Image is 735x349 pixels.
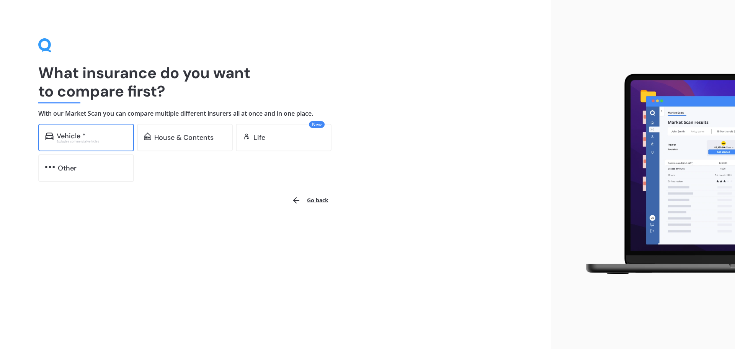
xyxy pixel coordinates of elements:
[309,121,325,128] span: New
[243,133,250,140] img: life.f720d6a2d7cdcd3ad642.svg
[38,110,513,118] h4: With our Market Scan you can compare multiple different insurers all at once and in one place.
[253,134,265,141] div: Life
[57,132,86,140] div: Vehicle *
[58,164,77,172] div: Other
[38,64,513,100] h1: What insurance do you want to compare first?
[144,133,151,140] img: home-and-contents.b802091223b8502ef2dd.svg
[45,163,55,171] img: other.81dba5aafe580aa69f38.svg
[57,140,127,143] div: Excludes commercial vehicles
[45,133,54,140] img: car.f15378c7a67c060ca3f3.svg
[575,69,735,280] img: laptop.webp
[287,191,333,210] button: Go back
[154,134,214,141] div: House & Contents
